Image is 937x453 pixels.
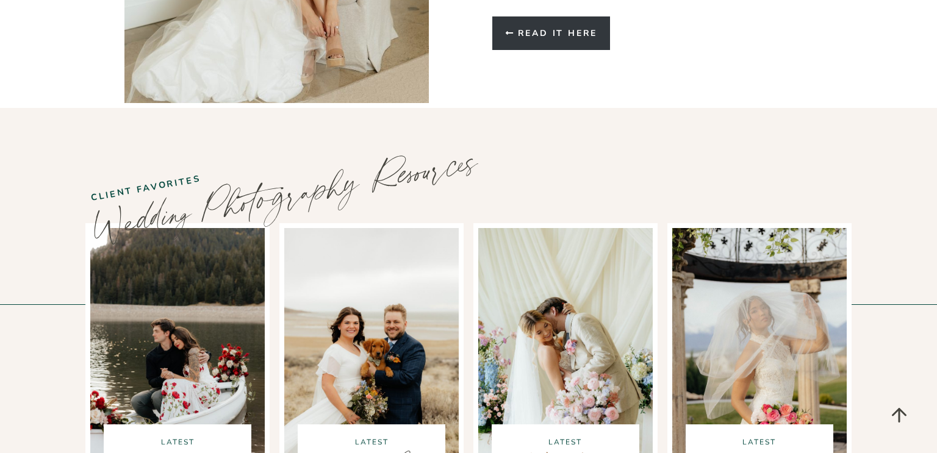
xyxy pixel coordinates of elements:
p: latest [116,437,239,448]
a: Scroll to top [879,395,919,435]
a: Read it here [492,16,611,50]
p: Wedding Photography Resources [87,68,850,255]
p: Latest [310,437,433,448]
p: Latest [698,437,821,448]
p: Latest [504,437,627,448]
span: Read it here [518,27,598,40]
